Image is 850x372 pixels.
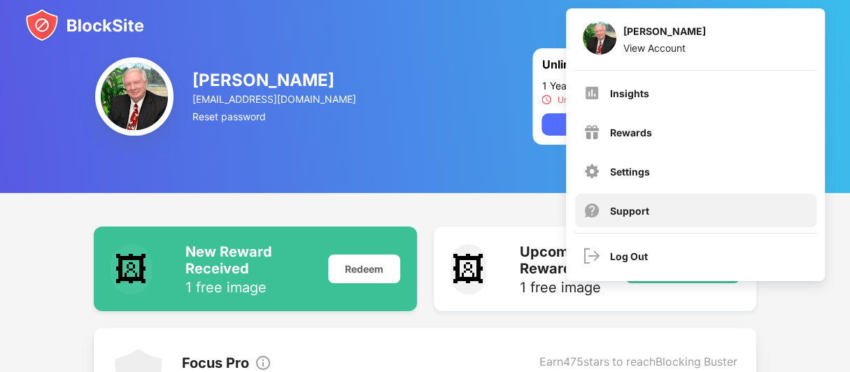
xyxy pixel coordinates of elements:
[520,243,609,277] div: Upcoming Reward
[610,127,652,138] div: Rewards
[192,93,358,105] div: [EMAIL_ADDRESS][DOMAIN_NAME]
[520,280,609,294] div: 1 free image
[610,87,649,99] div: Insights
[583,202,600,219] img: support.svg
[185,280,311,294] div: 1 free image
[541,80,747,92] div: 1 Year Subscription
[583,21,616,55] img: AFdZucrLkEIetyvs1Xn_fN26xWQJ3qi0Jwi79-jfri1xeA=s96-c
[583,248,600,264] img: logout.svg
[583,85,600,101] img: menu-insights.svg
[255,355,271,371] img: info.svg
[610,205,649,217] div: Support
[192,70,358,90] div: [PERSON_NAME]
[451,244,486,294] div: 🖼
[623,42,706,54] div: View Account
[623,25,706,42] div: [PERSON_NAME]
[25,8,144,42] img: blocksite-icon.svg
[557,94,604,105] div: Until [DATE]
[541,57,689,74] div: Unlimited plan
[610,250,648,262] div: Log Out
[192,110,358,122] div: Reset password
[111,244,152,294] div: 🖼
[583,124,600,141] img: menu-rewards.svg
[541,94,551,105] img: clock_red_ic.svg
[95,57,173,136] img: AFdZucrLkEIetyvs1Xn_fN26xWQJ3qi0Jwi79-jfri1xeA=s96-c
[185,243,311,277] div: New Reward Received
[610,166,650,178] div: Settings
[583,163,600,180] img: menu-settings.svg
[328,255,400,283] div: Redeem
